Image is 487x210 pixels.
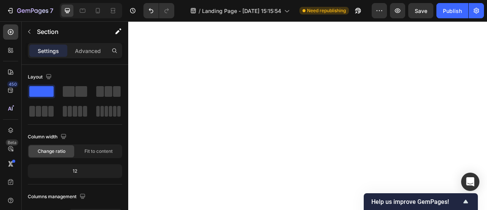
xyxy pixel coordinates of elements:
[461,173,479,191] div: Open Intercom Messenger
[28,192,87,202] div: Columns management
[50,6,53,15] p: 7
[38,47,59,55] p: Settings
[415,8,427,14] span: Save
[84,148,113,155] span: Fit to content
[143,3,174,18] div: Undo/Redo
[75,47,101,55] p: Advanced
[371,198,461,205] span: Help us improve GemPages!
[202,7,281,15] span: Landing Page - [DATE] 15:15:54
[443,7,462,15] div: Publish
[7,81,18,87] div: 450
[408,3,433,18] button: Save
[307,7,346,14] span: Need republishing
[199,7,201,15] span: /
[37,27,99,36] p: Section
[436,3,468,18] button: Publish
[38,148,65,155] span: Change ratio
[28,132,68,142] div: Column width
[128,21,487,210] iframe: Design area
[371,197,470,206] button: Show survey - Help us improve GemPages!
[28,72,53,82] div: Layout
[6,139,18,146] div: Beta
[3,3,57,18] button: 7
[29,166,121,176] div: 12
